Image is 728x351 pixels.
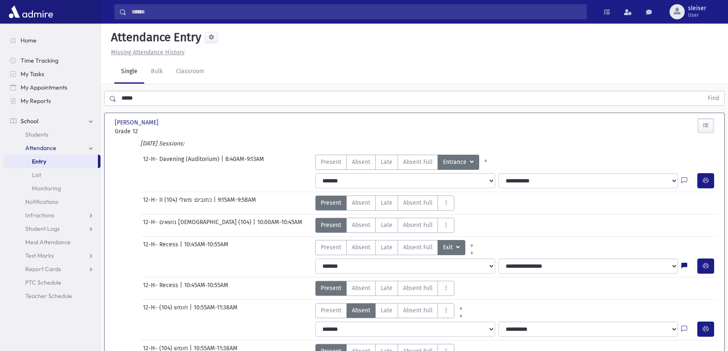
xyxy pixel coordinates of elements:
span: 10:45AM-10:55AM [184,281,228,296]
input: Search [127,4,586,19]
span: Absent Full [403,306,433,315]
span: Notifications [25,198,58,206]
span: Absent [352,158,370,166]
button: Exit [438,240,465,255]
span: Absent [352,306,370,315]
a: Bulk [144,60,169,84]
span: 12-H- Recess [143,281,180,296]
span: Time Tracking [21,57,58,64]
div: AttTypes [315,195,454,211]
a: Report Cards [3,262,100,276]
img: AdmirePro [7,3,55,20]
a: Student Logs [3,222,100,235]
a: Attendance [3,141,100,155]
span: Home [21,37,37,44]
span: My Tasks [21,70,44,78]
span: Meal Attendance [25,238,71,246]
button: Entrance [438,155,479,170]
span: Absent [352,221,370,230]
span: [PERSON_NAME] [115,118,160,127]
span: Grade 12 [115,127,208,136]
button: Find [703,91,724,106]
span: 8:40AM-9:13AM [225,155,264,170]
a: My Tasks [3,67,100,81]
span: 12-H- חומש (104) [143,303,190,318]
a: Entry [3,155,98,168]
span: | [180,281,184,296]
a: Teacher Schedule [3,289,100,303]
span: Absent Full [403,284,433,293]
span: Late [381,221,393,230]
span: Infractions [25,211,54,219]
a: PTC Schedule [3,276,100,289]
span: Attendance [25,144,56,152]
a: Time Tracking [3,54,100,67]
span: | [214,195,218,211]
span: Test Marks [25,252,54,259]
a: Missing Attendance History [108,49,185,56]
span: sleiser [688,5,706,12]
span: Late [381,158,393,166]
span: Absent Full [403,221,433,230]
span: Present [321,306,341,315]
span: Present [321,158,341,166]
i: [DATE] Sessions: [140,140,184,147]
a: Test Marks [3,249,100,262]
span: 12-H- נושאים [DEMOGRAPHIC_DATA] (104) [143,218,253,233]
span: Absent [352,198,370,207]
span: List [32,171,41,179]
span: School [21,117,38,125]
u: Missing Attendance History [111,49,185,56]
span: | [190,303,194,318]
div: AttTypes [315,303,467,318]
span: Absent Full [403,158,433,166]
a: Notifications [3,195,100,208]
h5: Attendance Entry [108,30,201,45]
span: Present [321,198,341,207]
span: 12-H- Davening (Auditorium) [143,155,221,170]
span: Teacher Schedule [25,292,72,300]
a: Home [3,34,100,47]
span: PTC Schedule [25,279,61,286]
span: Entry [32,158,46,165]
a: School [3,114,100,128]
span: My Reports [21,97,51,105]
span: 12-H- Recess [143,240,180,255]
a: All Prior [454,303,467,310]
a: Meal Attendance [3,235,100,249]
span: Late [381,243,393,252]
a: Monitoring [3,182,100,195]
span: Absent Full [403,243,433,252]
span: Present [321,284,341,293]
span: | [221,155,225,170]
span: Present [321,243,341,252]
a: Infractions [3,208,100,222]
span: Exit [443,243,454,252]
a: Single [114,60,144,84]
div: AttTypes [315,218,454,233]
span: | [180,240,184,255]
span: User [688,12,706,18]
a: Students [3,128,100,141]
a: My Reports [3,94,100,108]
span: 9:15AM-9:58AM [218,195,256,211]
div: AttTypes [315,155,492,170]
span: Students [25,131,48,138]
span: 12-H- II כתובים: משלי (104) [143,195,214,211]
a: All Later [454,310,467,317]
span: Present [321,221,341,230]
span: 10:55AM-11:38AM [194,303,237,318]
span: Late [381,306,393,315]
span: Report Cards [25,265,61,273]
span: My Appointments [21,84,67,91]
a: My Appointments [3,81,100,94]
span: Absent Full [403,198,433,207]
span: 10:00AM-10:45AM [257,218,302,233]
div: AttTypes [315,240,478,255]
a: Classroom [169,60,211,84]
span: Absent [352,284,370,293]
span: Absent [352,243,370,252]
a: List [3,168,100,182]
span: Late [381,284,393,293]
span: 10:45AM-10:55AM [184,240,228,255]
